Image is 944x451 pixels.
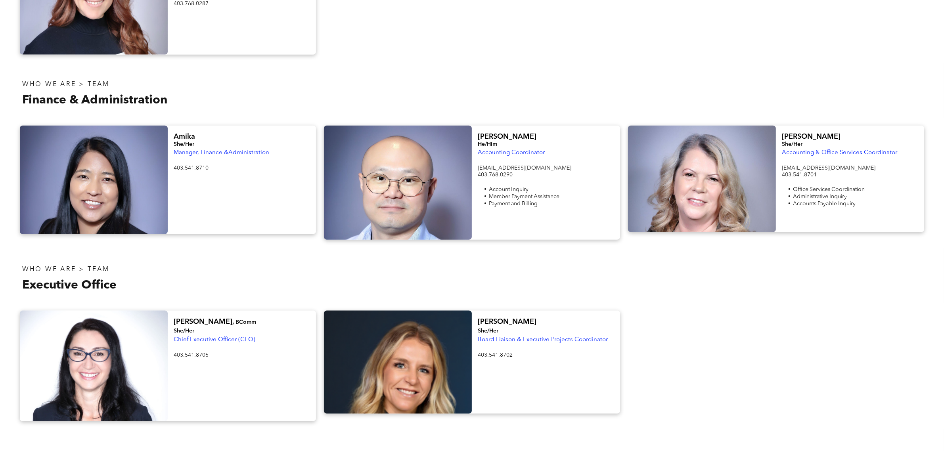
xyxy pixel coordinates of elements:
span: 403.768.0287 [174,1,209,6]
span: 403.541.8705 [174,352,209,358]
span: She/Her [478,328,498,334]
span: Amika [174,133,195,140]
span: Chief Executive Officer (CEO) [174,337,255,343]
span: [PERSON_NAME] [782,133,841,140]
span: WHO WE ARE > TEAM [22,266,109,273]
span: Finance & Administration [22,94,167,106]
span: Board Liaison & Executive Projects Coordinator [478,337,608,343]
span: [EMAIL_ADDRESS][DOMAIN_NAME] [478,165,571,171]
span: Office Services Coordination [793,187,865,192]
span: [PERSON_NAME] [478,318,536,325]
span: 403.541.8701 [782,172,817,178]
span: BComm She/Her [174,319,256,334]
span: Executive Office [22,279,117,291]
span: Accounts Payable Inquiry [793,201,856,206]
span: [EMAIL_ADDRESS][DOMAIN_NAME] [782,165,875,171]
span: Account Inquiry [489,187,528,192]
span: 403.541.8702 [478,352,513,358]
span: He/Him [478,141,497,147]
span: 403.541.8710 [174,165,209,171]
span: Accounting & Office Services Coordinator [782,150,897,156]
span: [PERSON_NAME], [174,318,234,325]
span: She/Her [782,141,802,147]
span: Manager, Finance &Administration [174,150,269,156]
span: 403.768.0290 [478,172,513,178]
span: Payment and Billing [489,201,538,206]
span: Member Payment Assistance [489,194,559,199]
span: WHO WE ARE > TEAM [22,81,109,88]
span: [PERSON_NAME] [478,133,536,140]
span: Administrative Inquiry [793,194,847,199]
span: Accounting Coordinator [478,150,545,156]
span: She/Her [174,141,194,147]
